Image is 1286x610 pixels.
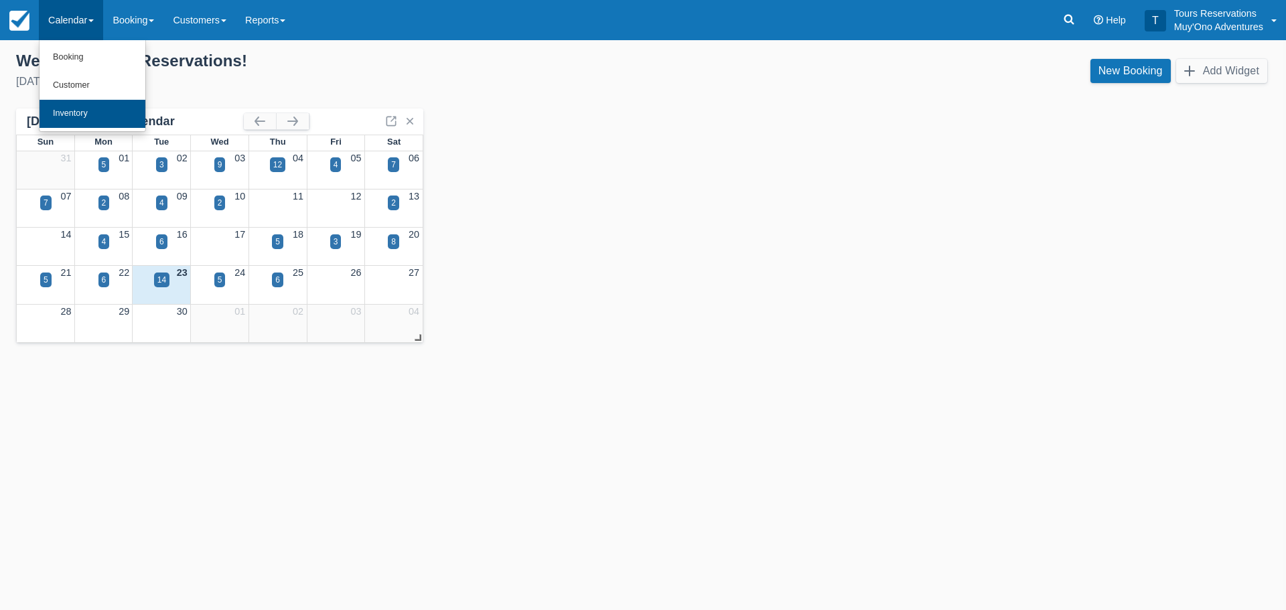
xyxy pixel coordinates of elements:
div: T [1145,10,1166,31]
span: Sat [387,137,401,147]
a: 05 [350,153,361,163]
span: Sun [38,137,54,147]
ul: Calendar [39,40,146,132]
div: 5 [44,274,48,286]
div: 14 [157,274,166,286]
span: Fri [330,137,342,147]
p: Muy'Ono Adventures [1174,20,1263,33]
span: Wed [210,137,228,147]
a: 07 [61,191,72,202]
a: 08 [119,191,129,202]
div: 4 [334,159,338,171]
div: 6 [275,274,280,286]
a: 01 [234,306,245,317]
i: Help [1094,15,1103,25]
a: 21 [61,267,72,278]
div: 8 [391,236,396,248]
a: 20 [409,229,419,240]
div: 6 [102,274,106,286]
div: 5 [102,159,106,171]
div: 7 [44,197,48,209]
a: 29 [119,306,129,317]
div: 12 [273,159,282,171]
a: 10 [234,191,245,202]
div: [DATE] Booking Calendar [27,114,244,129]
a: 16 [177,229,188,240]
a: 09 [177,191,188,202]
a: 22 [119,267,129,278]
a: 31 [61,153,72,163]
a: 01 [119,153,129,163]
div: 9 [218,159,222,171]
div: [DATE] [16,74,632,90]
div: 2 [391,197,396,209]
a: 18 [293,229,303,240]
div: 3 [334,236,338,248]
a: 30 [177,306,188,317]
a: Customer [40,72,145,100]
a: New Booking [1090,59,1171,83]
a: 13 [409,191,419,202]
a: 27 [409,267,419,278]
div: 2 [102,197,106,209]
a: 04 [293,153,303,163]
button: Add Widget [1176,59,1267,83]
div: 7 [391,159,396,171]
p: Tours Reservations [1174,7,1263,20]
span: Help [1106,15,1126,25]
span: Mon [94,137,113,147]
div: 6 [159,236,164,248]
div: 5 [218,274,222,286]
a: 19 [350,229,361,240]
a: 15 [119,229,129,240]
span: Tue [154,137,169,147]
a: 23 [177,267,188,278]
a: 11 [293,191,303,202]
a: 25 [293,267,303,278]
div: 4 [102,236,106,248]
a: 04 [409,306,419,317]
a: 12 [350,191,361,202]
a: 26 [350,267,361,278]
a: 03 [350,306,361,317]
a: Inventory [40,100,145,128]
img: checkfront-main-nav-mini-logo.png [9,11,29,31]
a: 02 [177,153,188,163]
a: 06 [409,153,419,163]
a: 17 [234,229,245,240]
div: Welcome , Tours Reservations ! [16,51,632,71]
a: 24 [234,267,245,278]
a: 03 [234,153,245,163]
div: 3 [159,159,164,171]
div: 4 [159,197,164,209]
div: 5 [275,236,280,248]
a: Booking [40,44,145,72]
div: 2 [218,197,222,209]
span: Thu [270,137,286,147]
a: 28 [61,306,72,317]
a: 02 [293,306,303,317]
a: 14 [61,229,72,240]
